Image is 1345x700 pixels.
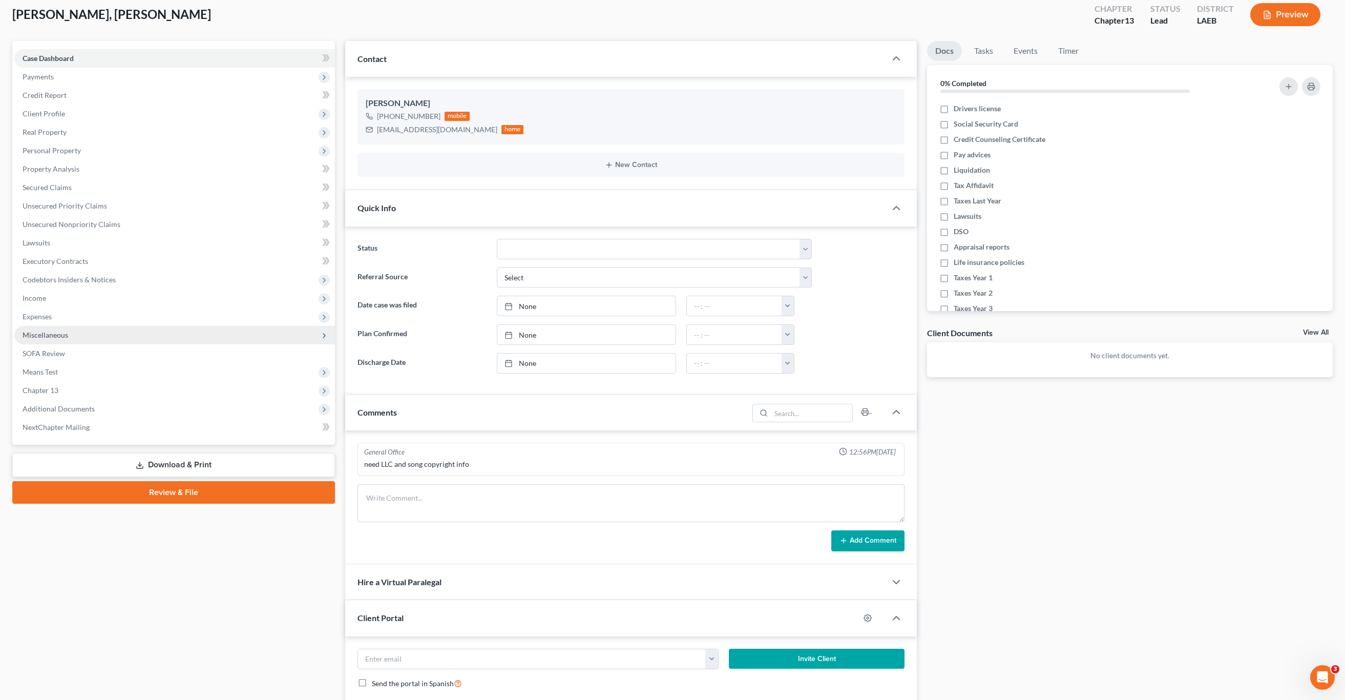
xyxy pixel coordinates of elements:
[497,354,676,373] a: None
[23,386,58,395] span: Chapter 13
[23,404,95,413] span: Additional Documents
[352,267,492,288] label: Referral Source
[23,312,52,321] span: Expenses
[23,294,46,302] span: Income
[23,423,90,431] span: NextChapter Mailing
[23,367,58,376] span: Means Test
[23,257,88,265] span: Executory Contracts
[1095,3,1134,15] div: Chapter
[501,125,524,134] div: home
[940,79,986,88] strong: 0% Completed
[366,161,897,169] button: New Contact
[352,324,492,345] label: Plan Confirmed
[849,447,896,457] span: 12:56PM[DATE]
[366,97,897,110] div: [PERSON_NAME]
[954,196,1001,206] span: Taxes Last Year
[831,530,905,552] button: Add Comment
[358,649,706,669] input: Enter email
[927,41,962,61] a: Docs
[954,257,1024,267] span: Life insurance policies
[1331,665,1339,673] span: 3
[23,349,65,358] span: SOFA Review
[935,351,1325,361] p: No client documents yet.
[954,104,1001,114] span: Drivers license
[377,125,497,135] div: [EMAIL_ADDRESS][DOMAIN_NAME]
[1150,3,1181,15] div: Status
[352,296,492,316] label: Date case was filed
[954,150,991,160] span: Pay advices
[687,296,782,316] input: -- : --
[954,242,1010,252] span: Appraisal reports
[12,453,335,477] a: Download & Print
[14,160,335,178] a: Property Analysis
[23,91,67,99] span: Credit Report
[1303,329,1329,336] a: View All
[23,201,107,210] span: Unsecured Priority Claims
[23,183,72,192] span: Secured Claims
[1150,15,1181,27] div: Lead
[23,54,74,63] span: Case Dashboard
[497,325,676,344] a: None
[12,481,335,504] a: Review & File
[358,407,397,417] span: Comments
[23,146,81,155] span: Personal Property
[497,296,676,316] a: None
[23,128,67,136] span: Real Property
[358,203,396,213] span: Quick Info
[14,252,335,271] a: Executory Contracts
[364,459,898,469] div: need LLC and song copyright info
[372,679,454,688] span: Send the portal in Spanish
[954,227,969,237] span: DSO
[954,273,993,283] span: Taxes Year 1
[377,111,440,121] div: [PHONE_NUMBER]
[687,354,782,373] input: -- : --
[14,197,335,215] a: Unsecured Priority Claims
[729,649,905,669] button: Invite Client
[12,7,211,22] span: [PERSON_NAME], [PERSON_NAME]
[687,325,782,344] input: -- : --
[1050,41,1087,61] a: Timer
[14,418,335,437] a: NextChapter Mailing
[352,239,492,259] label: Status
[445,112,470,121] div: mobile
[23,331,68,339] span: Miscellaneous
[23,275,116,284] span: Codebtors Insiders & Notices
[927,327,993,338] div: Client Documents
[1250,3,1320,26] button: Preview
[1310,665,1335,690] iframe: Intercom live chat
[364,447,405,457] div: General Office
[954,180,994,191] span: Tax Affidavit
[966,41,1001,61] a: Tasks
[23,220,120,229] span: Unsecured Nonpriority Claims
[954,288,993,298] span: Taxes Year 2
[14,215,335,234] a: Unsecured Nonpriority Claims
[23,238,50,247] span: Lawsuits
[1095,15,1134,27] div: Chapter
[23,164,79,173] span: Property Analysis
[954,165,990,175] span: Liquidation
[358,613,404,623] span: Client Portal
[14,49,335,68] a: Case Dashboard
[14,344,335,363] a: SOFA Review
[771,404,853,422] input: Search...
[358,54,387,64] span: Contact
[358,577,442,587] span: Hire a Virtual Paralegal
[954,303,993,314] span: Taxes Year 3
[14,234,335,252] a: Lawsuits
[23,109,65,118] span: Client Profile
[23,72,54,81] span: Payments
[352,353,492,374] label: Discharge Date
[954,134,1045,145] span: Credit Counseling Certificate
[954,119,1018,129] span: Social Security Card
[954,211,981,221] span: Lawsuits
[1197,15,1234,27] div: LAEB
[1125,15,1134,25] span: 13
[1197,3,1234,15] div: District
[14,86,335,105] a: Credit Report
[1005,41,1046,61] a: Events
[14,178,335,197] a: Secured Claims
